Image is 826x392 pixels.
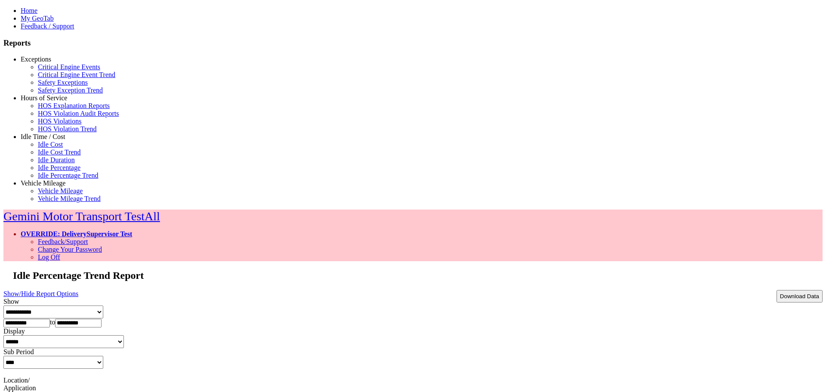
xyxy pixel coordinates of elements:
h3: Reports [3,38,823,48]
a: My GeoTab [21,15,54,22]
span: to [50,318,55,326]
a: Log Off [38,253,60,261]
a: Home [21,7,37,14]
a: Critical Engine Events [38,63,100,71]
a: Idle Percentage [38,164,80,171]
a: Vehicle Mileage Trend [38,195,101,202]
label: Sub Period [3,348,34,355]
button: Download Data [777,290,823,302]
h2: Idle Percentage Trend Report [13,270,823,281]
a: Idle Cost Trend [38,148,81,156]
a: Idle Duration [38,156,75,164]
a: HOS Violation Trend [38,125,97,133]
a: Idle Time / Cost [21,133,65,140]
a: Change Your Password [38,246,102,253]
a: Show/Hide Report Options [3,288,78,299]
a: Critical Engine Event Trend [38,71,115,78]
a: Hours of Service [21,94,67,102]
label: Display [3,327,25,335]
a: Exceptions [21,56,51,63]
label: Show [3,298,19,305]
a: Idle Percentage Trend [38,172,98,179]
a: HOS Explanation Reports [38,102,110,109]
a: Vehicle Mileage [21,179,65,187]
a: Vehicle Mileage [38,187,83,194]
a: OVERRIDE: DeliverySupervisor Test [21,230,132,238]
a: Safety Exception Trend [38,86,103,94]
a: Feedback / Support [21,22,74,30]
a: Safety Exceptions [38,79,88,86]
a: Idle Cost [38,141,63,148]
a: Gemini Motor Transport TestAll [3,210,160,223]
label: Location/ Application [3,377,36,392]
a: HOS Violations [38,117,81,125]
a: Feedback/Support [38,238,88,245]
a: HOS Violation Audit Reports [38,110,119,117]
